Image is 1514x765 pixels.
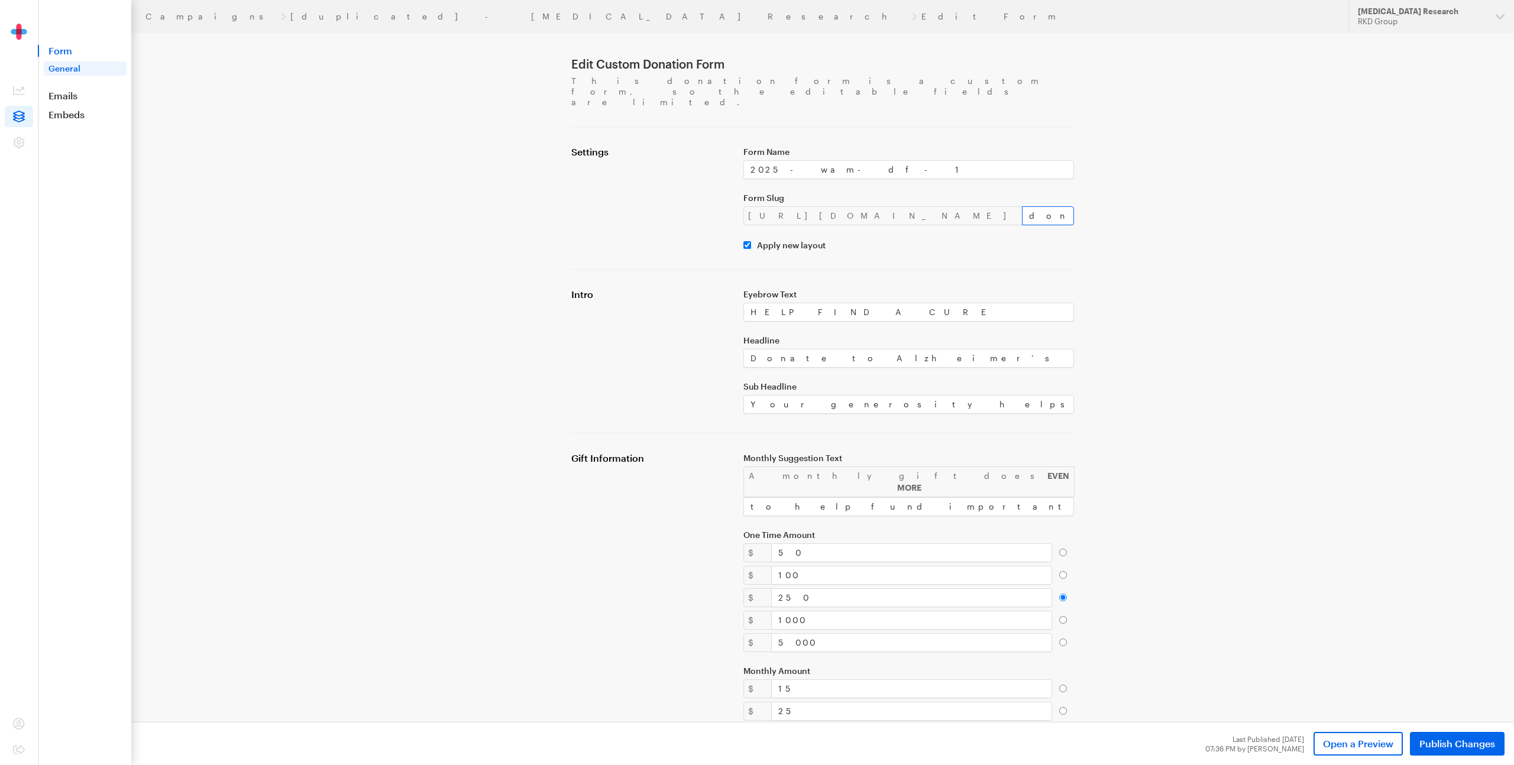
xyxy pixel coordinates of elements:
[145,12,276,21] a: Campaigns
[571,146,729,158] h4: Settings
[1358,17,1486,27] div: RKD Group
[38,45,131,57] span: Form
[743,543,772,562] div: $
[571,76,1074,108] p: This donation form is a custom form, so the editable fields are limited.
[743,611,772,630] div: $
[743,530,1074,540] label: One Time Amount
[38,90,131,102] a: Emails
[38,109,131,121] a: Embeds
[1410,732,1505,756] button: Publish Changes
[1323,737,1393,751] span: Open a Preview
[743,566,772,585] div: $
[743,206,1023,225] div: [URL][DOMAIN_NAME]
[571,57,1074,71] h1: Edit Custom Donation Form
[571,452,729,464] h4: Gift Information
[743,666,1074,676] label: Monthly Amount
[743,588,772,607] div: $
[743,336,1074,345] label: Headline
[743,147,1074,157] label: Form Name
[743,453,1074,463] label: Monthly Suggestion Text
[290,12,907,21] a: [duplicated] - [MEDICAL_DATA] Research
[743,633,772,652] div: $
[743,193,1074,203] label: Form Slug
[743,466,1075,497] div: A monthly gift does
[1358,7,1486,17] div: [MEDICAL_DATA] Research
[1205,734,1304,753] div: Last Published [DATE] 07:36 PM by [PERSON_NAME]
[743,382,1074,391] label: Sub Headline
[743,679,772,698] div: $
[571,289,729,300] h4: Intro
[751,241,826,250] label: Apply new layout
[743,290,1074,299] label: Eyebrow Text
[44,61,127,76] a: General
[1419,737,1495,751] span: Publish Changes
[1314,732,1403,756] a: Open a Preview
[743,702,772,721] div: $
